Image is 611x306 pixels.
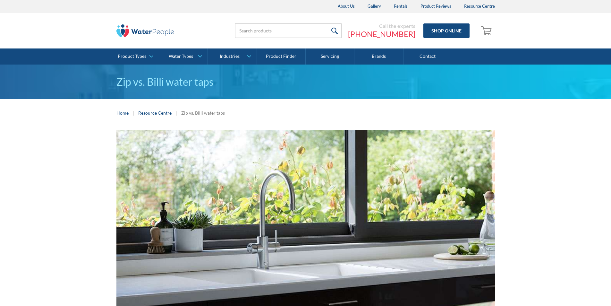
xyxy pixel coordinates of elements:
[481,25,493,36] img: shopping cart
[235,23,342,38] input: Search products
[181,109,225,116] div: Zip vs. Billi water taps
[403,48,452,65] a: Contact
[208,48,256,65] a: Industries
[306,48,354,65] a: Servicing
[169,54,193,59] div: Water Types
[116,24,174,37] img: The Water People
[257,48,306,65] a: Product Finder
[138,109,172,116] a: Resource Centre
[159,48,208,65] a: Water Types
[354,48,403,65] a: Brands
[479,23,495,39] a: Open empty cart
[132,109,135,117] div: |
[118,54,146,59] div: Product Types
[220,54,240,59] div: Industries
[348,29,415,39] a: [PHONE_NUMBER]
[110,48,159,65] a: Product Types
[175,109,178,117] div: |
[116,74,495,90] h1: Zip vs. Billi water taps
[116,109,129,116] a: Home
[423,23,470,38] a: Shop Online
[348,23,415,29] div: Call the experts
